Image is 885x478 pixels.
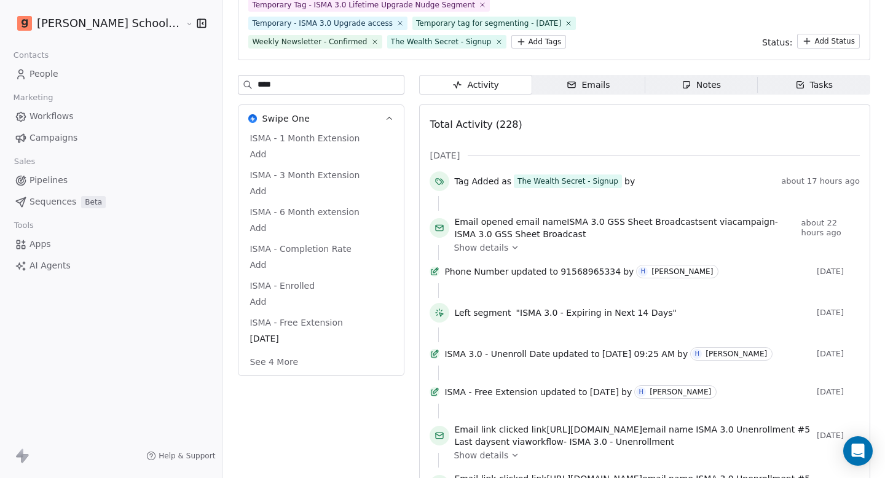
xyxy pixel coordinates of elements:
[454,425,529,434] span: Email link clicked
[454,217,513,227] span: Email opened
[29,68,58,80] span: People
[247,316,345,329] span: ISMA - Free Extension
[511,265,558,278] span: updated to
[248,114,257,123] img: Swipe One
[817,308,860,318] span: [DATE]
[502,175,511,187] span: as
[444,265,508,278] span: Phone Number
[416,18,561,29] div: Temporary tag for segmenting - [DATE]
[8,46,54,65] span: Contacts
[242,351,305,373] button: See 4 More
[602,348,675,360] span: [DATE] 09:25 AM
[247,280,317,292] span: ISMA - Enrolled
[247,132,362,144] span: ISMA - 1 Month Extension
[624,175,635,187] span: by
[781,176,860,186] span: about 17 hours ago
[694,349,699,359] div: H
[252,18,393,29] div: Temporary - ISMA 3.0 Upgrade access
[454,449,851,461] a: Show details
[10,192,213,212] a: SequencesBeta
[762,36,792,49] span: Status:
[29,110,74,123] span: Workflows
[590,386,619,398] span: [DATE]
[817,267,860,276] span: [DATE]
[444,348,550,360] span: ISMA 3.0 - Unenroll Date
[10,64,213,84] a: People
[10,256,213,276] a: AI Agents
[10,234,213,254] a: Apps
[247,206,362,218] span: ISMA - 6 Month extension
[444,386,538,398] span: ISMA - Free Extension
[641,267,646,276] div: H
[511,35,567,49] button: Add Tags
[454,175,499,187] span: Tag Added
[817,387,860,397] span: [DATE]
[15,13,177,34] button: [PERSON_NAME] School of Finance LLP
[29,174,68,187] span: Pipelines
[650,388,711,396] div: [PERSON_NAME]
[517,176,618,187] div: The Wealth Secret - Signup
[250,222,393,234] span: Add
[553,348,600,360] span: updated to
[430,149,460,162] span: [DATE]
[651,267,713,276] div: [PERSON_NAME]
[623,265,634,278] span: by
[569,437,674,447] span: ISMA 3.0 - Unenrollment
[639,387,643,397] div: H
[801,218,860,238] span: about 22 hours ago
[252,36,367,47] div: Weekly Newsletter - Confirmed
[546,425,642,434] span: [URL][DOMAIN_NAME]
[9,216,39,235] span: Tools
[430,119,522,130] span: Total Activity (228)
[81,196,106,208] span: Beta
[817,431,860,441] span: [DATE]
[677,348,688,360] span: by
[567,79,610,92] div: Emails
[567,217,698,227] span: ISMA 3.0 GSS Sheet Broadcast
[250,259,393,271] span: Add
[8,88,58,107] span: Marketing
[454,216,796,240] span: email name sent via campaign -
[250,185,393,197] span: Add
[621,386,632,398] span: by
[250,296,393,308] span: Add
[454,449,508,461] span: Show details
[454,423,812,448] span: link email name sent via workflow -
[540,386,588,398] span: updated to
[238,105,404,132] button: Swipe OneSwipe One
[29,131,77,144] span: Campaigns
[454,229,586,239] span: ISMA 3.0 GSS Sheet Broadcast
[250,332,393,345] span: [DATE]
[247,243,353,255] span: ISMA - Completion Rate
[250,148,393,160] span: Add
[817,349,860,359] span: [DATE]
[29,259,71,272] span: AI Agents
[238,132,404,375] div: Swipe OneSwipe One
[247,169,362,181] span: ISMA - 3 Month Extension
[29,238,51,251] span: Apps
[29,195,76,208] span: Sequences
[843,436,873,466] div: Open Intercom Messenger
[146,451,215,461] a: Help & Support
[454,241,851,254] a: Show details
[391,36,492,47] div: The Wealth Secret - Signup
[682,79,721,92] div: Notes
[454,241,508,254] span: Show details
[454,307,511,319] span: Left segment
[706,350,767,358] div: [PERSON_NAME]
[10,170,213,190] a: Pipelines
[560,265,621,278] span: 91568965334
[797,34,860,49] button: Add Status
[262,112,310,125] span: Swipe One
[516,307,677,319] span: "ISMA 3.0 - Expiring in Next 14 Days"
[37,15,183,31] span: [PERSON_NAME] School of Finance LLP
[159,451,215,461] span: Help & Support
[795,79,833,92] div: Tasks
[9,152,41,171] span: Sales
[10,128,213,148] a: Campaigns
[10,106,213,127] a: Workflows
[17,16,32,31] img: Goela%20School%20Logos%20(4).png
